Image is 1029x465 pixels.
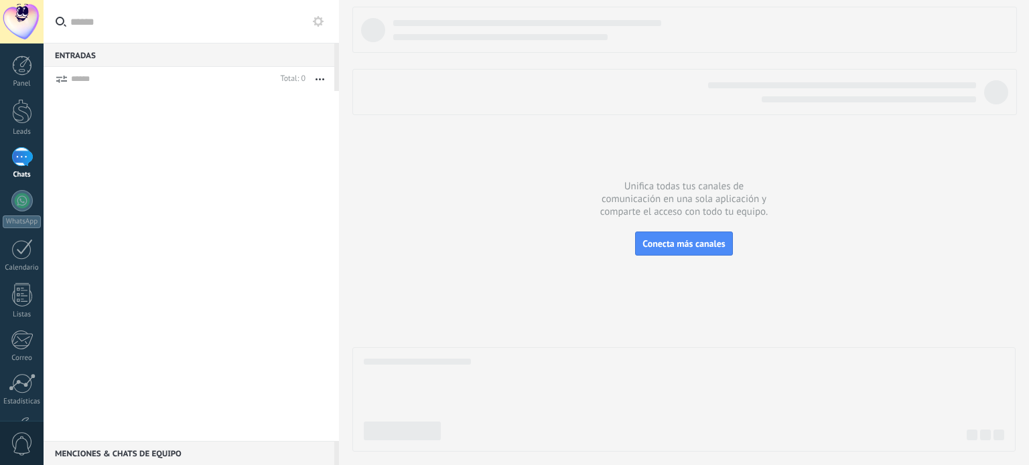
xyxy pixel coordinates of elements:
div: Menciones & Chats de equipo [44,441,334,465]
div: Entradas [44,43,334,67]
div: Chats [3,171,42,179]
div: WhatsApp [3,215,41,228]
div: Panel [3,80,42,88]
div: Correo [3,354,42,363]
div: Leads [3,128,42,136]
div: Total: 0 [275,72,305,86]
button: Conecta más canales [635,231,732,256]
div: Estadísticas [3,397,42,406]
span: Conecta más canales [642,238,725,250]
div: Calendario [3,264,42,272]
div: Listas [3,310,42,319]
